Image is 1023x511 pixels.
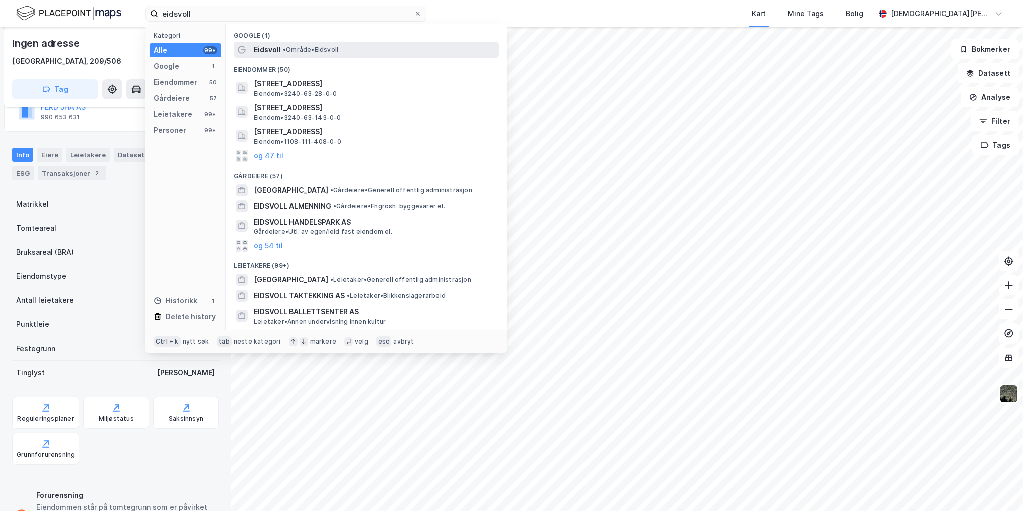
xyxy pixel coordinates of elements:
[217,336,232,347] div: tab
[254,228,392,236] span: Gårdeiere • Utl. av egen/leid fast eiendom el.
[999,384,1018,403] img: 9k=
[154,92,190,104] div: Gårdeiere
[254,78,495,90] span: [STREET_ADDRESS]
[355,337,368,346] div: velg
[788,8,824,20] div: Mine Tags
[16,5,121,22] img: logo.f888ab2527a4732fd821a326f86c7f29.svg
[254,138,341,146] span: Eiendom • 1108-111-408-0-0
[203,46,217,54] div: 99+
[226,254,507,272] div: Leietakere (99+)
[12,166,34,180] div: ESG
[254,290,345,302] span: EIDSVOLL TAKTEKKING AS
[226,58,507,76] div: Eiendommer (50)
[254,114,341,122] span: Eiendom • 3240-63-143-0-0
[972,135,1019,155] button: Tags
[254,216,495,228] span: EIDSVOLL HANDELSPARK AS
[203,110,217,118] div: 99+
[154,32,221,39] div: Kategori
[99,415,134,423] div: Miljøstatus
[330,276,471,284] span: Leietaker • Generell offentlig administrasjon
[254,150,283,162] button: og 47 til
[752,8,766,20] div: Kart
[254,200,331,212] span: EIDSVOLL ALMENNING
[951,39,1019,59] button: Bokmerker
[158,6,414,21] input: Søk på adresse, matrikkel, gårdeiere, leietakere eller personer
[203,126,217,134] div: 99+
[283,46,286,53] span: •
[38,166,106,180] div: Transaksjoner
[226,24,507,42] div: Google (1)
[347,292,446,300] span: Leietaker • Blikkenslagerarbeid
[16,367,45,379] div: Tinglyst
[254,306,495,318] span: EIDSVOLL BALLETTSENTER AS
[310,337,336,346] div: markere
[254,102,495,114] span: [STREET_ADDRESS]
[16,198,49,210] div: Matrikkel
[166,311,216,323] div: Delete history
[393,337,414,346] div: avbryt
[169,415,203,423] div: Saksinnsyn
[66,148,110,162] div: Leietakere
[330,276,333,283] span: •
[254,318,386,326] span: Leietaker • Annen undervisning innen kultur
[347,292,350,299] span: •
[154,108,192,120] div: Leietakere
[16,318,49,330] div: Punktleie
[209,297,217,305] div: 1
[283,46,338,54] span: Område • Eidsvoll
[36,489,215,501] div: Forurensning
[209,62,217,70] div: 1
[209,78,217,86] div: 50
[333,202,336,210] span: •
[330,186,333,194] span: •
[973,463,1023,511] iframe: Chat Widget
[961,87,1019,107] button: Analyse
[114,148,164,162] div: Datasett
[92,168,102,178] div: 2
[16,343,55,355] div: Festegrunn
[958,63,1019,83] button: Datasett
[41,113,80,121] div: 990 653 631
[234,337,281,346] div: neste kategori
[183,337,209,346] div: nytt søk
[254,274,328,286] span: [GEOGRAPHIC_DATA]
[16,294,74,306] div: Antall leietakere
[157,367,215,379] div: [PERSON_NAME]
[254,240,283,252] button: og 54 til
[17,451,75,459] div: Grunnforurensning
[154,295,197,307] div: Historikk
[12,35,81,51] div: Ingen adresse
[154,44,167,56] div: Alle
[209,94,217,102] div: 57
[154,60,179,72] div: Google
[154,124,186,136] div: Personer
[376,336,392,347] div: esc
[254,90,337,98] span: Eiendom • 3240-63-28-0-0
[333,202,445,210] span: Gårdeiere • Engrosh. byggevarer el.
[254,184,328,196] span: [GEOGRAPHIC_DATA]
[254,126,495,138] span: [STREET_ADDRESS]
[254,44,281,56] span: Eidsvoll
[37,148,62,162] div: Eiere
[12,148,33,162] div: Info
[12,79,98,99] button: Tag
[16,246,74,258] div: Bruksareal (BRA)
[330,186,472,194] span: Gårdeiere • Generell offentlig administrasjon
[18,415,74,423] div: Reguleringsplaner
[16,222,56,234] div: Tomteareal
[12,55,121,67] div: [GEOGRAPHIC_DATA], 209/506
[891,8,991,20] div: [DEMOGRAPHIC_DATA][PERSON_NAME]
[154,336,181,347] div: Ctrl + k
[971,111,1019,131] button: Filter
[16,270,66,282] div: Eiendomstype
[226,164,507,182] div: Gårdeiere (57)
[846,8,863,20] div: Bolig
[154,76,197,88] div: Eiendommer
